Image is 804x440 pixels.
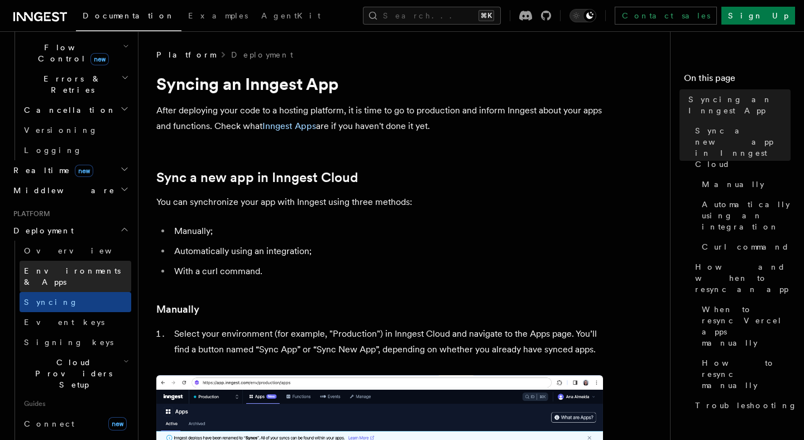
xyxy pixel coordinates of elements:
span: new [108,417,127,431]
span: Curl command [702,241,789,252]
h4: On this page [684,71,791,89]
h1: Syncing an Inngest App [156,74,603,94]
span: Troubleshooting [695,400,797,411]
a: AgentKit [255,3,327,30]
a: Contact sales [615,7,717,25]
span: new [90,53,109,65]
span: Signing keys [24,338,113,347]
kbd: ⌘K [478,10,494,21]
span: Platform [9,209,50,218]
span: Syncing [24,298,78,307]
a: Manually [697,174,791,194]
span: Sync a new app in Inngest Cloud [695,125,791,170]
span: Errors & Retries [20,73,121,95]
span: Guides [20,395,131,413]
span: Syncing an Inngest App [688,94,791,116]
span: Flow Control [20,42,123,64]
button: Errors & Retries [20,69,131,100]
button: Realtimenew [9,160,131,180]
li: Automatically using an integration; [171,243,603,259]
span: When to resync Vercel apps manually [702,304,791,348]
span: Documentation [83,11,175,20]
p: You can synchronize your app with Inngest using three methods: [156,194,603,210]
a: Event keys [20,312,131,332]
p: After deploying your code to a hosting platform, it is time to go to production and inform Innges... [156,103,603,134]
span: Middleware [9,185,115,196]
span: Automatically using an integration [702,199,791,232]
span: Realtime [9,165,93,176]
a: Overview [20,241,131,261]
span: Overview [24,246,139,255]
span: Examples [188,11,248,20]
span: Versioning [24,126,98,135]
span: Connect [24,419,74,428]
button: Middleware [9,180,131,200]
li: Select your environment (for example, "Production") in Inngest Cloud and navigate to the Apps pag... [171,326,603,357]
a: How to resync manually [697,353,791,395]
button: Toggle dark mode [569,9,596,22]
a: When to resync Vercel apps manually [697,299,791,353]
a: Examples [181,3,255,30]
span: AgentKit [261,11,320,20]
a: Syncing an Inngest App [684,89,791,121]
span: Manually [702,179,764,190]
a: Automatically using an integration [697,194,791,237]
span: Cloud Providers Setup [20,357,123,390]
button: Flow Controlnew [20,37,131,69]
a: Deployment [231,49,293,60]
button: Cloud Providers Setup [20,352,131,395]
span: Platform [156,49,216,60]
a: Troubleshooting [691,395,791,415]
button: Deployment [9,221,131,241]
a: Curl command [697,237,791,257]
button: Search...⌘K [363,7,501,25]
span: How and when to resync an app [695,261,791,295]
span: Deployment [9,225,74,236]
span: Cancellation [20,104,116,116]
a: Syncing [20,292,131,312]
span: Environments & Apps [24,266,121,286]
a: Signing keys [20,332,131,352]
a: Documentation [76,3,181,31]
a: How and when to resync an app [691,257,791,299]
a: Sync a new app in Inngest Cloud [691,121,791,174]
a: Environments & Apps [20,261,131,292]
a: Manually [156,302,199,317]
span: Logging [24,146,82,155]
span: How to resync manually [702,357,791,391]
a: Inngest Apps [262,121,316,131]
li: Manually; [171,223,603,239]
li: With a curl command. [171,264,603,279]
a: Versioning [20,120,131,140]
span: Event keys [24,318,104,327]
a: Sign Up [721,7,795,25]
button: Cancellation [20,100,131,120]
span: new [75,165,93,177]
a: Connectnew [20,413,131,435]
a: Logging [20,140,131,160]
a: Sync a new app in Inngest Cloud [156,170,358,185]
